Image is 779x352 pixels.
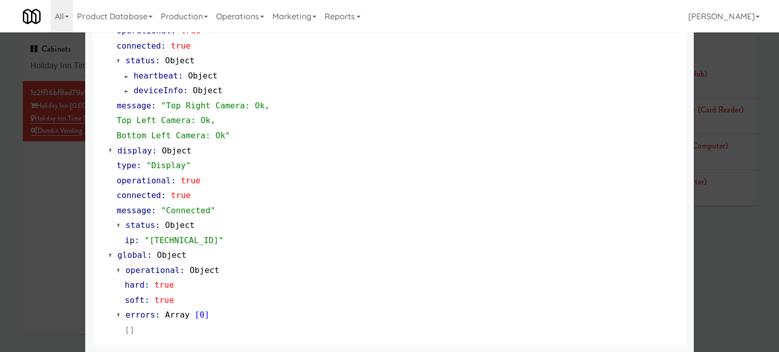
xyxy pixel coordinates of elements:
[145,236,224,245] span: "[TECHNICAL_ID]"
[181,176,201,185] span: true
[154,280,174,290] span: true
[162,146,191,155] span: Object
[118,250,147,260] span: global
[171,176,176,185] span: :
[126,56,155,65] span: status
[193,86,222,95] span: Object
[23,8,41,25] img: Micromart
[157,250,186,260] span: Object
[146,161,191,170] span: "Display"
[171,190,191,200] span: true
[165,220,194,230] span: Object
[165,310,190,320] span: Array
[178,71,183,81] span: :
[126,220,155,230] span: status
[152,146,157,155] span: :
[147,250,152,260] span: :
[125,236,134,245] span: ip
[204,310,209,320] span: ]
[117,101,151,110] span: message
[117,206,151,215] span: message
[161,206,216,215] span: "Connected"
[134,71,179,81] span: heartbeat
[145,280,150,290] span: :
[195,310,200,320] span: [
[151,206,156,215] span: :
[200,310,205,320] span: 0
[155,56,160,65] span: :
[126,265,180,275] span: operational
[117,101,270,140] span: "Top Right Camera: Ok, Top Left Camera: Ok, Bottom Left Camera: Ok"
[188,71,218,81] span: Object
[117,176,171,185] span: operational
[183,86,188,95] span: :
[161,41,166,51] span: :
[117,161,136,170] span: type
[180,265,185,275] span: :
[117,190,161,200] span: connected
[136,161,141,170] span: :
[117,41,161,51] span: connected
[125,280,145,290] span: hard
[151,101,156,110] span: :
[134,86,183,95] span: deviceInfo
[155,220,160,230] span: :
[154,295,174,305] span: true
[190,265,219,275] span: Object
[171,41,191,51] span: true
[161,190,166,200] span: :
[165,56,194,65] span: Object
[125,295,145,305] span: soft
[118,146,152,155] span: display
[155,310,160,320] span: :
[126,310,155,320] span: errors
[134,236,139,245] span: :
[145,295,150,305] span: :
